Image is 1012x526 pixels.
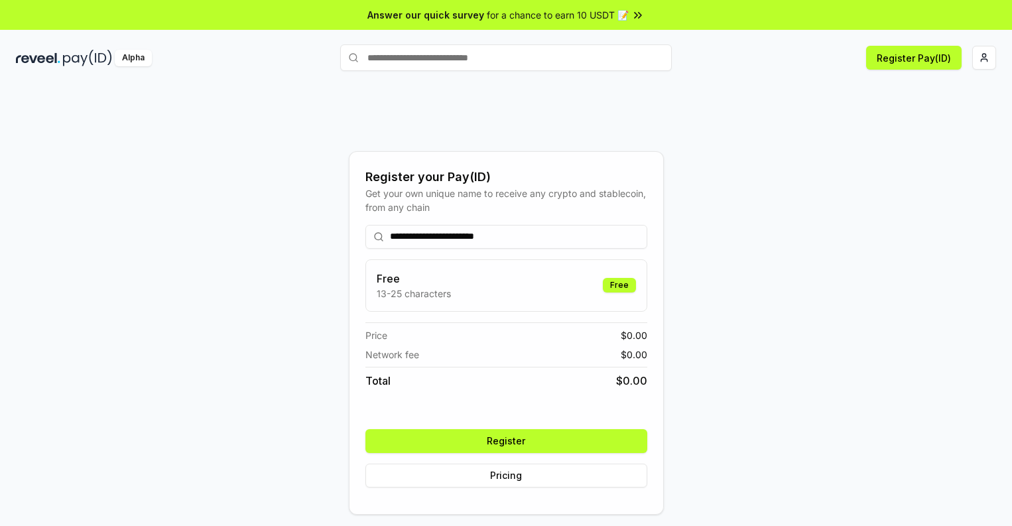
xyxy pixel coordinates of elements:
[16,50,60,66] img: reveel_dark
[365,373,391,389] span: Total
[616,373,647,389] span: $ 0.00
[621,328,647,342] span: $ 0.00
[365,186,647,214] div: Get your own unique name to receive any crypto and stablecoin, from any chain
[63,50,112,66] img: pay_id
[603,278,636,293] div: Free
[621,348,647,362] span: $ 0.00
[487,8,629,22] span: for a chance to earn 10 USDT 📝
[377,271,451,287] h3: Free
[115,50,152,66] div: Alpha
[365,168,647,186] div: Register your Pay(ID)
[377,287,451,300] p: 13-25 characters
[866,46,962,70] button: Register Pay(ID)
[367,8,484,22] span: Answer our quick survey
[365,429,647,453] button: Register
[365,328,387,342] span: Price
[365,464,647,488] button: Pricing
[365,348,419,362] span: Network fee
